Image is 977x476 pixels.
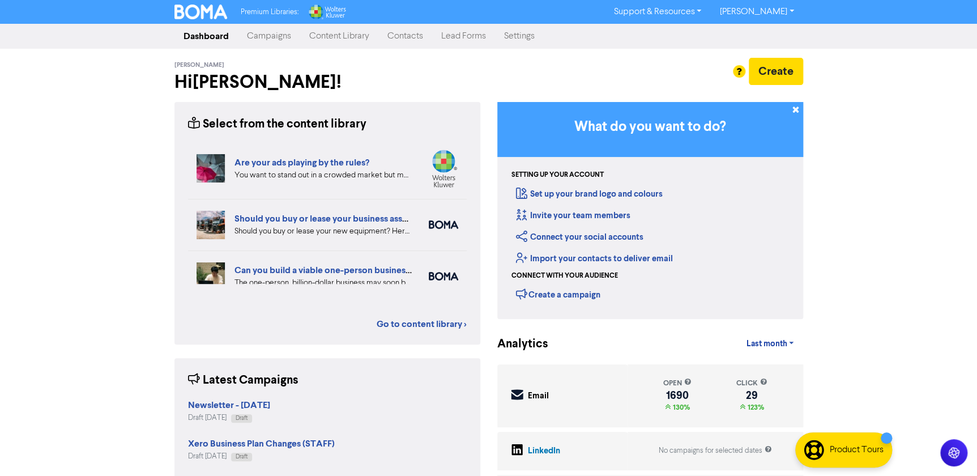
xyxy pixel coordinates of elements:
[234,277,412,289] div: The one-person, billion-dollar business may soon become a reality. But what are the pros and cons...
[511,271,618,281] div: Connect with your audience
[188,116,366,133] div: Select from the content library
[188,413,270,423] div: Draft [DATE]
[236,415,248,421] span: Draft
[736,391,767,400] div: 29
[749,58,803,85] button: Create
[516,232,643,243] a: Connect your social accounts
[514,119,786,135] h3: What do you want to do?
[604,3,710,21] a: Support & Resources
[497,335,534,353] div: Analytics
[663,378,692,389] div: open
[710,3,803,21] a: [PERSON_NAME]
[188,440,335,449] a: Xero Business Plan Changes (STAFF)
[188,401,270,410] a: Newsletter - [DATE]
[737,333,803,355] a: Last month
[174,61,224,69] span: [PERSON_NAME]
[188,372,298,389] div: Latest Campaigns
[528,445,560,458] div: LinkedIn
[516,210,630,221] a: Invite your team members
[432,25,495,48] a: Lead Forms
[429,272,458,280] img: boma
[234,265,413,276] a: Can you build a viable one-person business?
[429,150,458,188] img: wolters_kluwer
[188,451,335,462] div: Draft [DATE]
[511,170,604,180] div: Setting up your account
[238,25,300,48] a: Campaigns
[671,403,690,412] span: 130%
[300,25,378,48] a: Content Library
[234,157,369,168] a: Are your ads playing by the rules?
[745,403,763,412] span: 123%
[495,25,544,48] a: Settings
[308,5,346,19] img: Wolters Kluwer
[659,445,772,456] div: No campaigns for selected dates
[516,286,600,303] div: Create a campaign
[920,422,977,476] iframe: Chat Widget
[663,391,692,400] div: 1690
[188,399,270,411] strong: Newsletter - [DATE]
[378,25,432,48] a: Contacts
[241,8,298,16] span: Premium Libraries:
[516,189,663,199] a: Set up your brand logo and colours
[528,390,549,403] div: Email
[236,454,248,460] span: Draft
[188,438,335,449] strong: Xero Business Plan Changes (STAFF)
[746,339,787,349] span: Last month
[497,102,803,319] div: Getting Started in BOMA
[234,226,412,237] div: Should you buy or lease your new equipment? Here are some pros and cons of each. We also can revi...
[174,5,228,19] img: BOMA Logo
[174,71,480,93] h2: Hi [PERSON_NAME] !
[736,378,767,389] div: click
[234,169,412,181] div: You want to stand out in a crowded market but make sure your ads are compliant with the rules. Fi...
[174,25,238,48] a: Dashboard
[429,220,458,229] img: boma_accounting
[516,253,673,264] a: Import your contacts to deliver email
[377,317,467,331] a: Go to content library >
[234,213,419,224] a: Should you buy or lease your business assets?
